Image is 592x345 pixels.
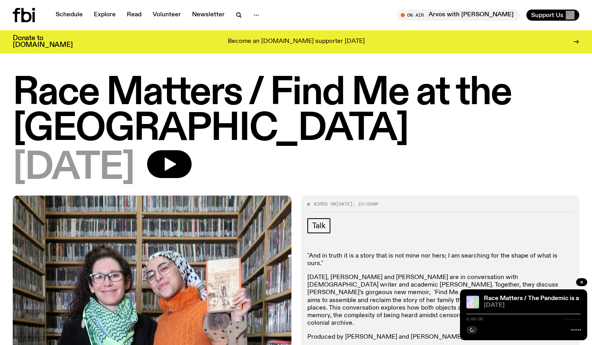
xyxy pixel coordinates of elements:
span: [DATE] [484,302,581,308]
p: "And in truth it is a story that is not mine nor hers; I am searching for the shape of what is ou... [307,252,573,267]
button: On AirArvos with [PERSON_NAME] [397,10,520,21]
span: [DATE] [13,150,134,186]
p: Become an [DOMAIN_NAME] supporter [DATE] [228,38,365,45]
a: Newsletter [187,10,229,21]
h3: Donate to [DOMAIN_NAME] [13,35,73,48]
span: Aired on [314,201,336,207]
a: Volunteer [148,10,186,21]
p: Produced by [PERSON_NAME] and [PERSON_NAME] [307,333,573,341]
span: Talk [312,221,326,230]
a: Schedule [51,10,87,21]
a: Talk [307,218,330,233]
span: , 10:00am [353,201,378,207]
span: -:--:-- [564,317,581,321]
span: 0:00:00 [466,317,483,321]
h1: Race Matters / Find Me at the [GEOGRAPHIC_DATA] [13,76,579,147]
a: Read [122,10,146,21]
span: Support Us [531,12,563,19]
span: [DATE] [336,201,353,207]
p: [DATE], [PERSON_NAME] and [PERSON_NAME] are in conversation with [DEMOGRAPHIC_DATA] writer and ac... [307,274,573,327]
a: Explore [89,10,120,21]
button: Support Us [526,10,579,21]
